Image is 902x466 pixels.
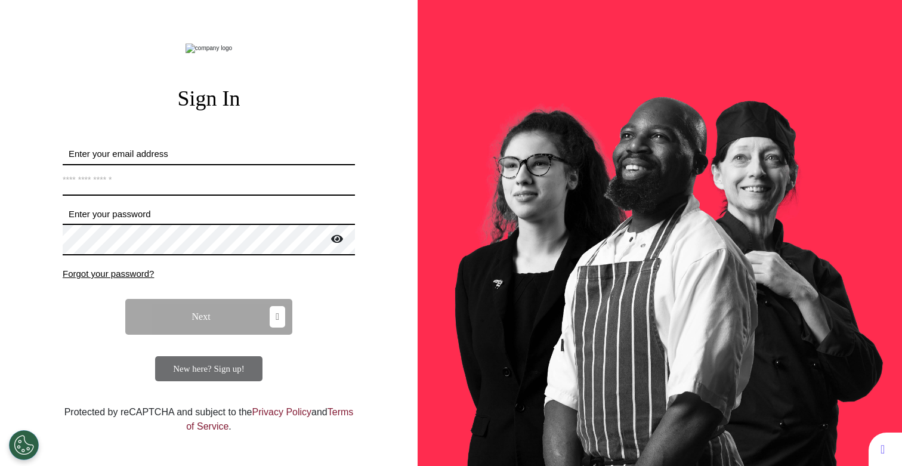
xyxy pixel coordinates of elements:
span: Next [192,312,211,322]
span: Forgot your password? [63,269,154,279]
h2: Sign In [63,86,355,112]
button: Open Preferences [9,430,39,460]
div: Protected by reCAPTCHA and subject to the and . [63,405,355,434]
span: New here? Sign up! [173,364,245,374]
label: Enter your email address [63,147,355,161]
img: company logo [186,44,232,53]
a: Privacy Policy [252,407,311,417]
label: Enter your password [63,208,355,221]
button: Next [125,299,292,335]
